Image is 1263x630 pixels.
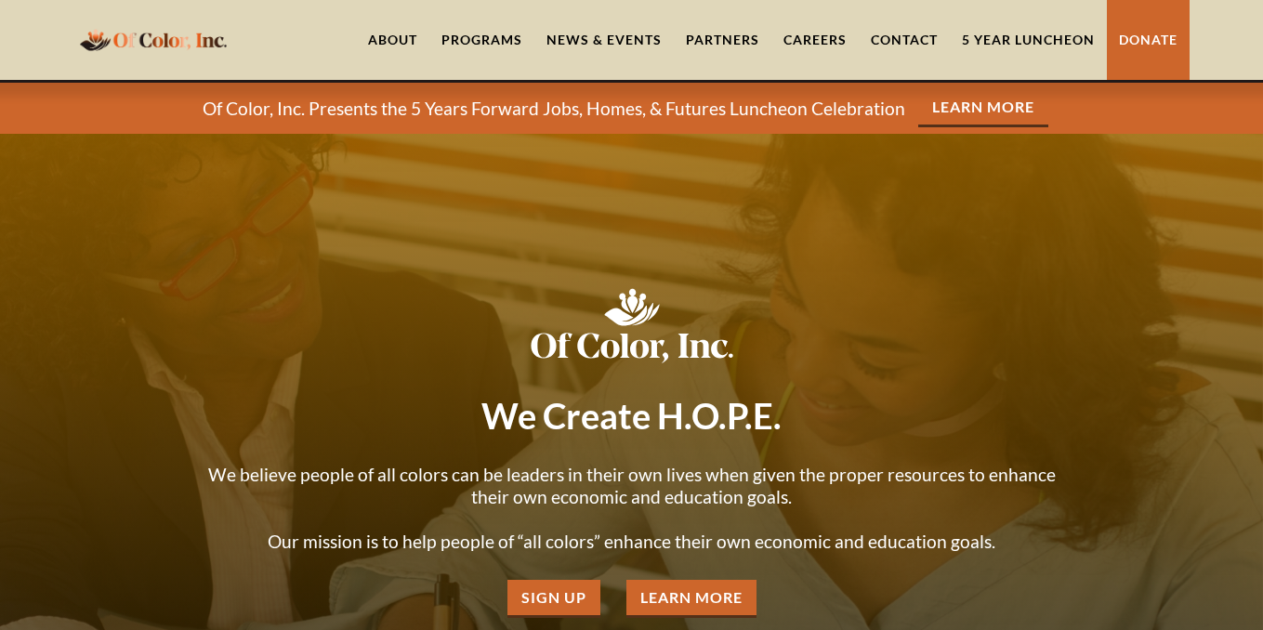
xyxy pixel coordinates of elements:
a: Sign Up [507,580,600,618]
p: Of Color, Inc. Presents the 5 Years Forward Jobs, Homes, & Futures Luncheon Celebration [203,98,905,120]
strong: We Create H.O.P.E. [481,394,782,437]
a: Learn More [918,89,1048,127]
a: home [74,18,232,61]
p: We believe people of all colors can be leaders in their own lives when given the proper resources... [195,464,1069,553]
div: Programs [441,31,522,49]
a: Learn More [626,580,756,618]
